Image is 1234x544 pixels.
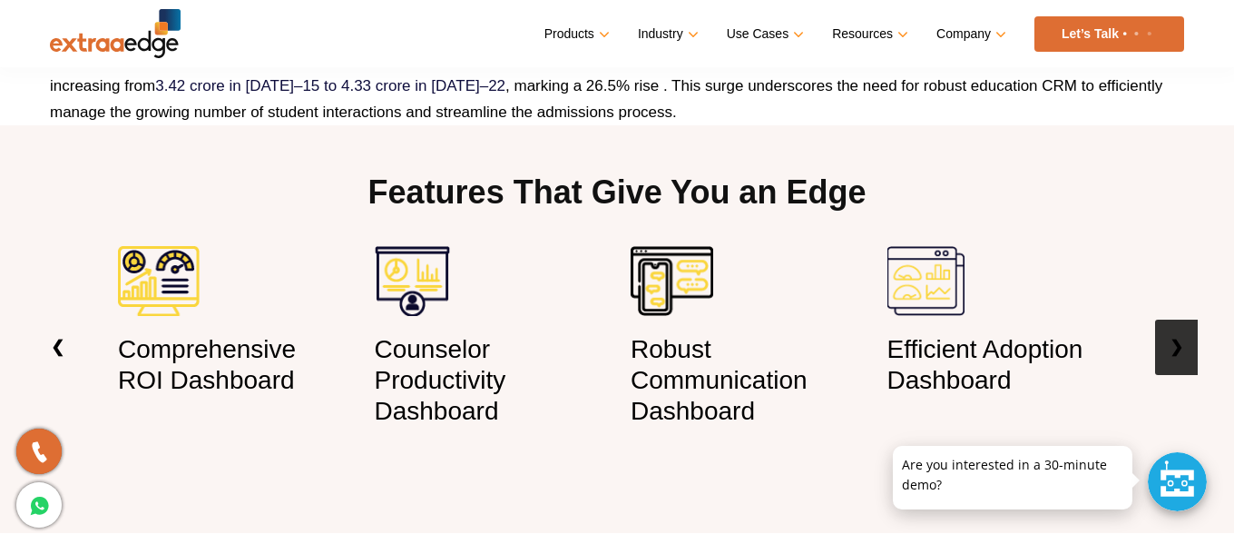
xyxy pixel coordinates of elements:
[1155,320,1198,375] a: ❯
[544,21,606,47] a: Products
[118,246,200,316] img: ROI dashboard
[1034,16,1184,52] a: Let’s Talk
[36,320,79,375] a: ❮
[155,77,505,94] a: 3.42 crore in [DATE]–15 to 4.33 crore in [DATE]–22
[118,334,348,395] h3: Comprehensive ROI Dashboard
[887,334,1117,395] h3: Efficient Adoption Dashboard
[375,246,450,316] img: counsellor productivity dashboard
[887,246,965,316] img: efficient adoption dashboard
[1148,452,1207,511] div: Chat
[375,334,604,426] h3: Counselor Productivity Dashboard
[832,21,905,47] a: Resources
[631,334,860,426] h3: Robust Communication Dashboard
[631,246,713,316] img: communication dashboard
[936,21,1003,47] a: Company
[638,21,695,47] a: Industry
[104,171,1130,246] h2: Features That Give You an Edge
[727,21,800,47] a: Use Cases
[50,20,1184,125] p: Most importantly, a good Education CRM goes beyond basic management. It offers custom workflows, ...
